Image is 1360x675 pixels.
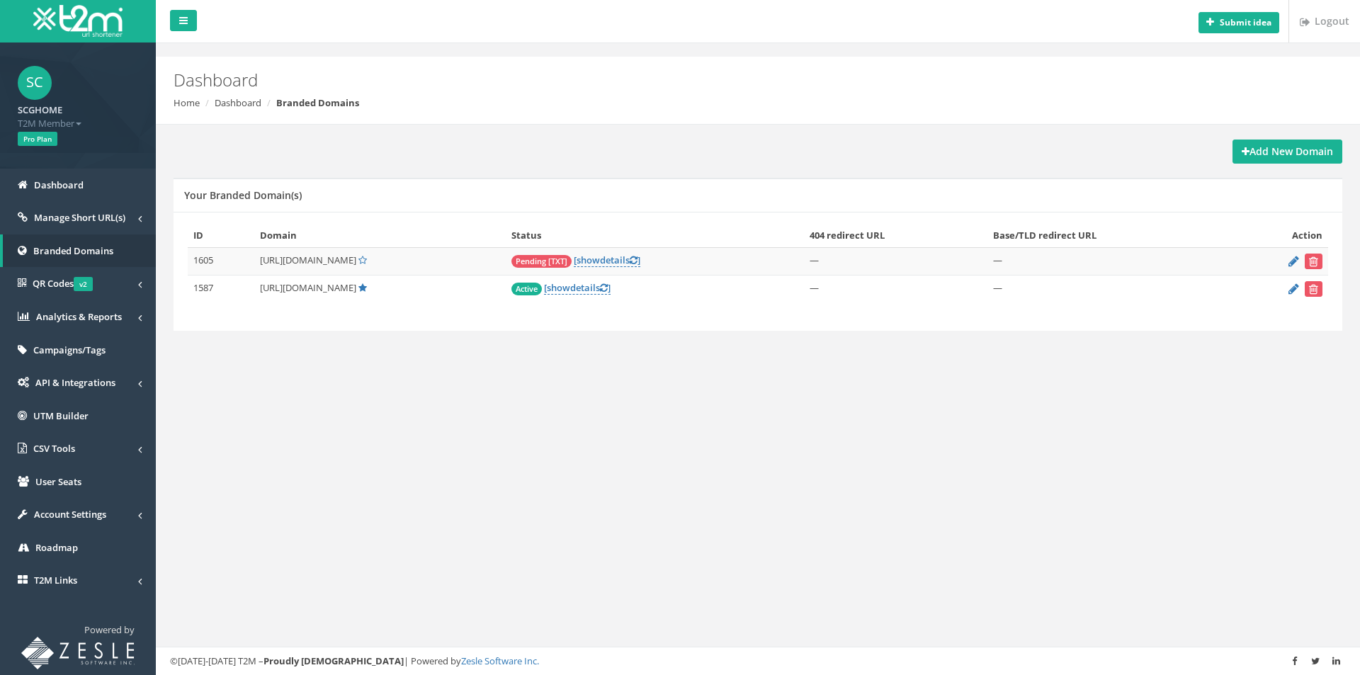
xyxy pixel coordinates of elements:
span: Branded Domains [33,244,113,257]
span: API & Integrations [35,376,115,389]
span: Roadmap [35,541,78,554]
span: User Seats [35,475,81,488]
td: — [804,276,987,303]
span: Pro Plan [18,132,57,146]
th: ID [188,223,254,248]
span: [URL][DOMAIN_NAME] [260,254,356,266]
span: Active [511,283,542,295]
b: Submit idea [1220,16,1271,28]
th: Domain [254,223,506,248]
span: T2M Links [34,574,77,586]
a: [showdetails] [574,254,640,267]
span: CSV Tools [33,442,75,455]
div: ©[DATE]-[DATE] T2M – | Powered by [170,654,1346,668]
td: 1587 [188,276,254,303]
h2: Dashboard [174,71,1144,89]
strong: Branded Domains [276,96,359,109]
span: UTM Builder [33,409,89,422]
th: Base/TLD redirect URL [987,223,1232,248]
span: Campaigns/Tags [33,344,106,356]
strong: SCGHOME [18,103,62,116]
span: v2 [74,277,93,291]
button: Submit idea [1198,12,1279,33]
span: QR Codes [33,277,93,290]
a: Default [358,281,367,294]
td: 1605 [188,248,254,276]
strong: Add New Domain [1242,144,1333,158]
span: Pending [TXT] [511,255,572,268]
a: Home [174,96,200,109]
td: — [987,276,1232,303]
a: Dashboard [215,96,261,109]
span: Account Settings [34,508,106,521]
span: [URL][DOMAIN_NAME] [260,281,356,294]
a: SCGHOME T2M Member [18,100,138,130]
span: show [547,281,570,294]
a: Set Default [358,254,367,266]
span: Manage Short URL(s) [34,211,125,224]
img: T2M URL Shortener powered by Zesle Software Inc. [21,637,135,669]
span: SC [18,66,52,100]
span: show [577,254,600,266]
span: Analytics & Reports [36,310,122,323]
a: [showdetails] [544,281,611,295]
span: Powered by [84,623,135,636]
a: Zesle Software Inc. [461,654,539,667]
th: 404 redirect URL [804,223,987,248]
img: T2M [33,5,123,37]
th: Status [506,223,804,248]
th: Action [1232,223,1328,248]
a: Add New Domain [1232,140,1342,164]
strong: Proudly [DEMOGRAPHIC_DATA] [263,654,404,667]
h5: Your Branded Domain(s) [184,190,302,200]
span: T2M Member [18,117,138,130]
span: Dashboard [34,178,84,191]
td: — [804,248,987,276]
td: — [987,248,1232,276]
